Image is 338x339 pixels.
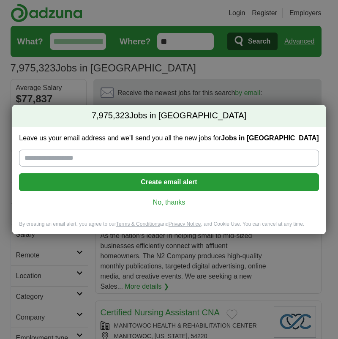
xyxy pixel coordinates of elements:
strong: Jobs in [GEOGRAPHIC_DATA] [221,134,319,142]
a: No, thanks [26,198,312,207]
a: Terms & Conditions [116,221,160,227]
div: By creating an email alert, you agree to our and , and Cookie Use. You can cancel at any time. [12,221,325,235]
a: Privacy Notice [169,221,201,227]
label: Leave us your email address and we'll send you all the new jobs for [19,134,319,143]
button: Create email alert [19,173,319,191]
h2: Jobs in [GEOGRAPHIC_DATA] [12,105,325,127]
span: 7,975,323 [92,110,129,122]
